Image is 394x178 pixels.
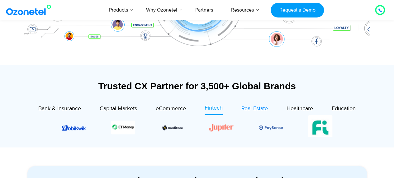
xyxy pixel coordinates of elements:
span: Real Estate [241,105,268,112]
a: Request a Demo [271,3,324,17]
a: Education [332,104,356,115]
a: Bank & Insurance [38,104,81,115]
span: Education [332,105,356,112]
span: Capital Markets [100,105,137,112]
div: Trusted CX Partner for 3,500+ Global Brands [27,81,367,91]
a: Real Estate [241,104,268,115]
a: eCommerce [156,104,186,115]
span: Healthcare [287,105,313,112]
span: Fintech [205,105,223,111]
a: Capital Markets [100,104,137,115]
span: eCommerce [156,105,186,112]
a: Fintech [205,104,223,115]
div: Image Carousel [62,115,333,140]
a: Healthcare [287,104,313,115]
span: Bank & Insurance [38,105,81,112]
